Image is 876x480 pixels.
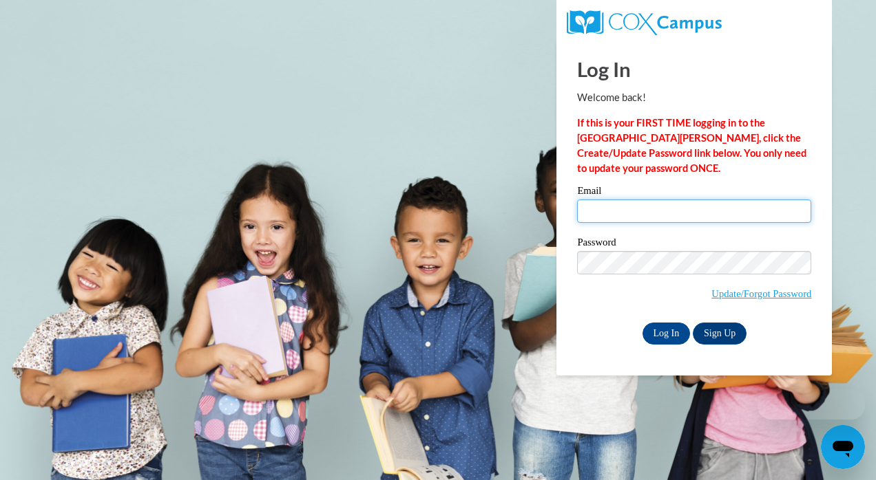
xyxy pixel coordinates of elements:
label: Email [577,186,811,199]
a: Update/Forgot Password [711,288,811,299]
img: COX Campus [567,10,721,35]
p: Welcome back! [577,90,811,105]
input: Log In [643,323,691,345]
h1: Log In [577,55,811,83]
label: Password [577,237,811,251]
iframe: Message from company [758,389,865,419]
strong: If this is your FIRST TIME logging in to the [GEOGRAPHIC_DATA][PERSON_NAME], click the Create/Upd... [577,117,806,174]
a: Sign Up [693,323,747,345]
iframe: Button to launch messaging window [821,425,865,469]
